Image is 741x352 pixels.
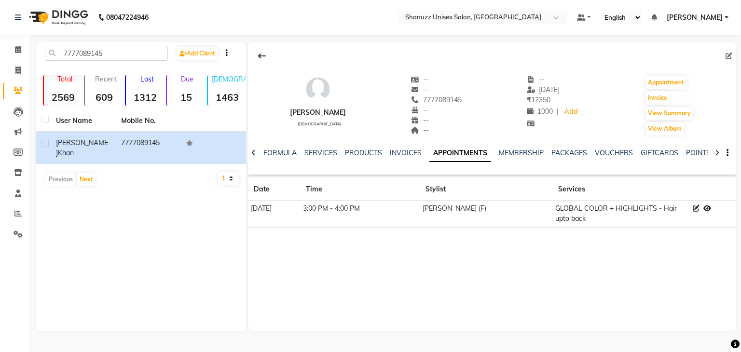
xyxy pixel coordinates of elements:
[106,4,149,31] b: 08047224946
[303,75,332,104] img: avatar
[298,122,342,126] span: [DEMOGRAPHIC_DATA]
[499,149,544,157] a: MEMBERSHIP
[551,149,587,157] a: PACKAGES
[420,201,552,228] td: [PERSON_NAME] (F)
[411,106,429,114] span: --
[56,138,108,157] span: [PERSON_NAME]
[527,107,553,116] span: 1000
[527,85,560,94] span: [DATE]
[300,178,420,201] th: Time
[411,116,429,124] span: --
[58,149,74,157] span: Khan
[45,46,168,61] input: Search by Name/Mobile/Email/Code
[527,95,550,104] span: 12350
[208,91,246,103] strong: 1463
[48,75,82,83] p: Total
[527,75,545,84] span: --
[552,201,690,228] td: GLOBAL COLOR + HIGHLIGHTS - Hair upto back
[557,107,559,117] span: |
[25,4,91,31] img: logo
[167,91,205,103] strong: 15
[77,173,96,186] button: Next
[115,132,180,164] td: 7777089145
[645,76,686,89] button: Appointment
[527,95,531,104] span: ₹
[290,108,346,118] div: [PERSON_NAME]
[390,149,422,157] a: INVOICES
[645,91,670,105] button: Invoice
[686,149,711,157] a: POINTS
[645,122,684,135] button: View Album
[263,149,297,157] a: FORMULA
[411,95,462,104] span: 7777089145
[345,149,382,157] a: PRODUCTS
[300,201,420,228] td: 3:00 PM - 4:00 PM
[248,201,300,228] td: [DATE]
[429,145,491,162] a: APPOINTMENTS
[563,105,579,119] a: Add
[252,47,272,65] div: Back to Client
[130,75,164,83] p: Lost
[50,110,115,132] th: User Name
[411,85,429,94] span: --
[85,91,123,103] strong: 609
[115,110,180,132] th: Mobile No.
[645,107,693,120] button: View Summary
[411,75,429,84] span: --
[641,149,678,157] a: GIFTCARDS
[595,149,633,157] a: VOUCHERS
[304,149,337,157] a: SERVICES
[169,75,205,83] p: Due
[126,91,164,103] strong: 1312
[248,178,300,201] th: Date
[552,178,690,201] th: Services
[411,126,429,135] span: --
[89,75,123,83] p: Recent
[667,13,723,23] span: [PERSON_NAME]
[212,75,246,83] p: [DEMOGRAPHIC_DATA]
[177,47,218,60] a: Add Client
[44,91,82,103] strong: 2569
[420,178,552,201] th: Stylist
